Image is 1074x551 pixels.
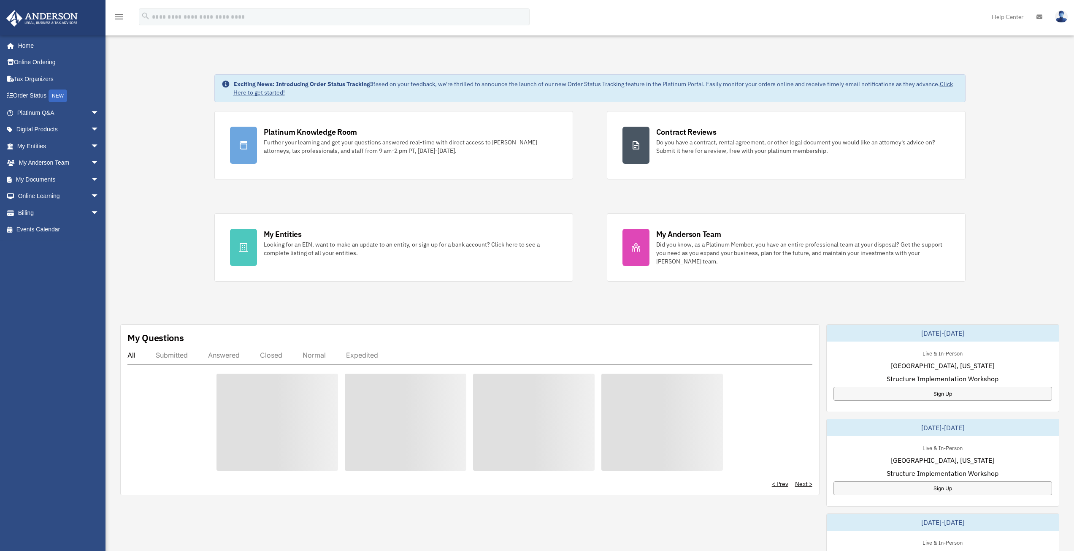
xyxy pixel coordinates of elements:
[91,121,108,138] span: arrow_drop_down
[208,351,240,359] div: Answered
[6,138,112,155] a: My Entitiesarrow_drop_down
[827,419,1059,436] div: [DATE]-[DATE]
[264,127,357,137] div: Platinum Knowledge Room
[233,80,953,96] a: Click Here to get started!
[916,443,969,452] div: Live & In-Person
[214,111,573,179] a: Platinum Knowledge Room Further your learning and get your questions answered real-time with dire...
[264,240,557,257] div: Looking for an EIN, want to make an update to an entity, or sign up for a bank account? Click her...
[827,325,1059,342] div: [DATE]-[DATE]
[264,229,302,239] div: My Entities
[795,480,812,488] a: Next >
[6,171,112,188] a: My Documentsarrow_drop_down
[91,204,108,222] span: arrow_drop_down
[772,480,788,488] a: < Prev
[91,155,108,172] span: arrow_drop_down
[6,121,112,138] a: Digital Productsarrow_drop_down
[6,155,112,171] a: My Anderson Teamarrow_drop_down
[114,12,124,22] i: menu
[49,90,67,102] div: NEW
[607,213,966,282] a: My Anderson Team Did you know, as a Platinum Member, you have an entire professional team at your...
[833,481,1052,495] a: Sign Up
[303,351,326,359] div: Normal
[6,104,112,121] a: Platinum Q&Aarrow_drop_down
[6,87,112,105] a: Order StatusNEW
[916,348,969,357] div: Live & In-Person
[91,188,108,205] span: arrow_drop_down
[6,204,112,221] a: Billingarrow_drop_down
[891,455,994,465] span: [GEOGRAPHIC_DATA], [US_STATE]
[141,11,150,21] i: search
[4,10,80,27] img: Anderson Advisors Platinum Portal
[346,351,378,359] div: Expedited
[233,80,372,88] strong: Exciting News: Introducing Order Status Tracking!
[91,104,108,122] span: arrow_drop_down
[156,351,188,359] div: Submitted
[6,54,112,71] a: Online Ordering
[891,361,994,371] span: [GEOGRAPHIC_DATA], [US_STATE]
[656,240,950,266] div: Did you know, as a Platinum Member, you have an entire professional team at your disposal? Get th...
[127,351,135,359] div: All
[91,138,108,155] span: arrow_drop_down
[260,351,282,359] div: Closed
[656,229,721,239] div: My Anderson Team
[656,138,950,155] div: Do you have a contract, rental agreement, or other legal document you would like an attorney's ad...
[114,15,124,22] a: menu
[607,111,966,179] a: Contract Reviews Do you have a contract, rental agreement, or other legal document you would like...
[233,80,958,97] div: Based on your feedback, we're thrilled to announce the launch of our new Order Status Tracking fe...
[264,138,557,155] div: Further your learning and get your questions answered real-time with direct access to [PERSON_NAM...
[827,514,1059,531] div: [DATE]-[DATE]
[91,171,108,188] span: arrow_drop_down
[6,71,112,87] a: Tax Organizers
[833,387,1052,401] a: Sign Up
[887,374,998,384] span: Structure Implementation Workshop
[6,188,112,205] a: Online Learningarrow_drop_down
[656,127,717,137] div: Contract Reviews
[1055,11,1068,23] img: User Pic
[214,213,573,282] a: My Entities Looking for an EIN, want to make an update to an entity, or sign up for a bank accoun...
[6,37,108,54] a: Home
[6,221,112,238] a: Events Calendar
[127,331,184,344] div: My Questions
[916,537,969,546] div: Live & In-Person
[887,468,998,478] span: Structure Implementation Workshop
